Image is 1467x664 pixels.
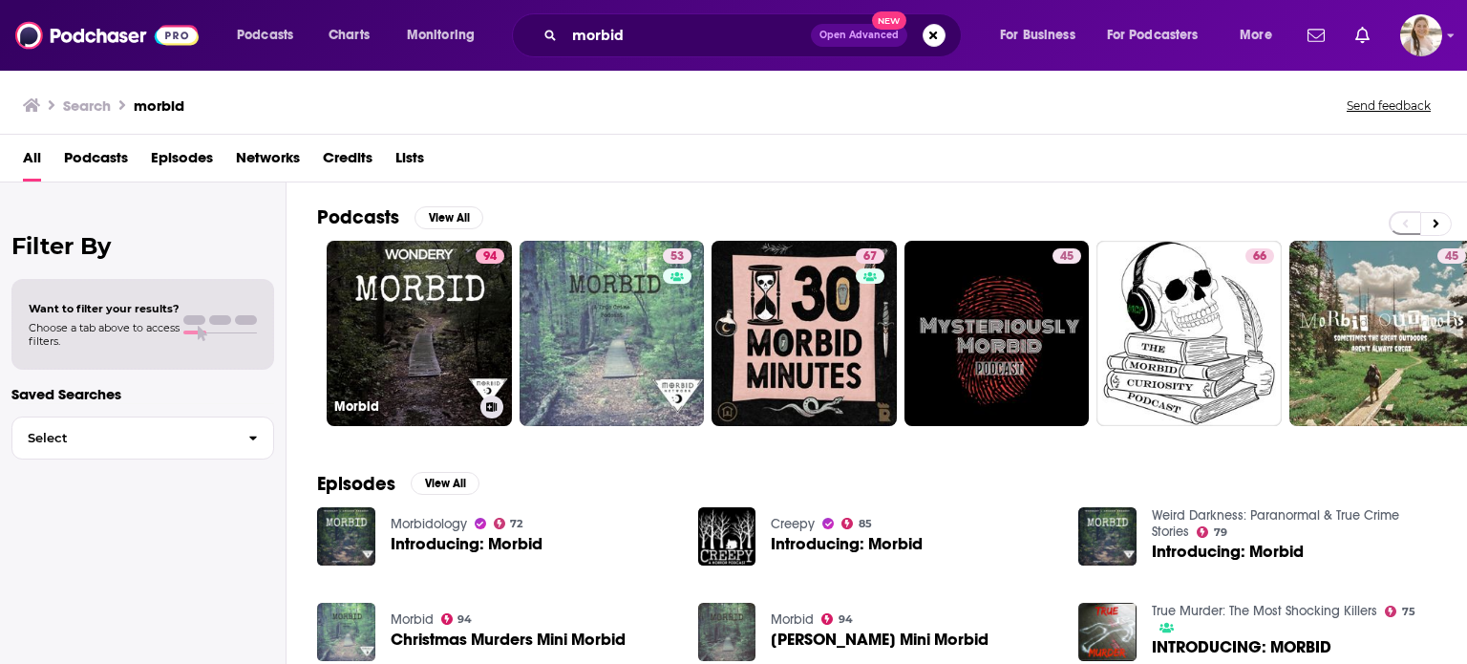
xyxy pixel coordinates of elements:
[1226,20,1296,51] button: open menu
[1400,14,1442,56] button: Show profile menu
[663,248,691,264] a: 53
[223,20,318,51] button: open menu
[29,321,180,348] span: Choose a tab above to access filters.
[393,20,500,51] button: open menu
[698,603,756,661] img: Crystal Mangum Mini Morbid
[771,632,989,648] a: Crystal Mangum Mini Morbid
[1197,526,1227,538] a: 79
[317,472,479,496] a: EpisodesView All
[317,472,395,496] h2: Episodes
[821,613,853,625] a: 94
[1060,247,1074,267] span: 45
[391,611,434,628] a: Morbid
[1095,20,1226,51] button: open menu
[510,520,522,528] span: 72
[317,507,375,566] img: Introducing: Morbid
[407,22,475,49] span: Monitoring
[64,142,128,182] a: Podcasts
[11,417,274,460] button: Select
[237,22,293,49] span: Podcasts
[859,520,872,528] span: 85
[441,613,473,625] a: 94
[771,516,815,532] a: Creepy
[872,11,906,30] span: New
[564,20,811,51] input: Search podcasts, credits, & more...
[15,17,199,54] img: Podchaser - Follow, Share and Rate Podcasts
[712,241,897,426] a: 67
[1437,248,1466,264] a: 45
[1385,606,1415,617] a: 75
[236,142,300,182] a: Networks
[1240,22,1272,49] span: More
[670,247,684,267] span: 53
[1152,639,1331,655] a: INTRODUCING: MORBID
[1400,14,1442,56] img: User Profile
[1052,248,1081,264] a: 45
[323,142,372,182] a: Credits
[457,615,472,624] span: 94
[415,206,483,229] button: View All
[1445,247,1458,267] span: 45
[1000,22,1075,49] span: For Business
[1152,507,1399,540] a: Weird Darkness: Paranormal & True Crime Stories
[1152,603,1377,619] a: True Murder: The Most Shocking Killers
[1078,507,1137,566] a: Introducing: Morbid
[1300,19,1332,52] a: Show notifications dropdown
[1096,241,1282,426] a: 66
[411,472,479,495] button: View All
[856,248,884,264] a: 67
[11,232,274,260] h2: Filter By
[771,632,989,648] span: [PERSON_NAME] Mini Morbid
[63,96,111,115] h3: Search
[23,142,41,182] a: All
[151,142,213,182] a: Episodes
[391,536,542,552] a: Introducing: Morbid
[1152,544,1304,560] a: Introducing: Morbid
[317,205,399,229] h2: Podcasts
[1402,608,1415,616] span: 75
[395,142,424,182] a: Lists
[520,241,705,426] a: 53
[1400,14,1442,56] span: Logged in as acquavie
[1214,528,1227,537] span: 79
[839,615,853,624] span: 94
[317,205,483,229] a: PodcastsView All
[483,247,497,267] span: 94
[329,22,370,49] span: Charts
[1078,603,1137,661] a: INTRODUCING: MORBID
[391,516,467,532] a: Morbidology
[327,241,512,426] a: 94Morbid
[494,518,523,529] a: 72
[134,96,184,115] h3: morbid
[12,432,233,444] span: Select
[530,13,980,57] div: Search podcasts, credits, & more...
[391,632,626,648] a: Christmas Murders Mini Morbid
[1245,248,1274,264] a: 66
[841,518,872,529] a: 85
[334,398,473,415] h3: Morbid
[317,603,375,661] img: Christmas Murders Mini Morbid
[771,611,814,628] a: Morbid
[316,20,381,51] a: Charts
[476,248,504,264] a: 94
[1341,97,1436,114] button: Send feedback
[771,536,923,552] a: Introducing: Morbid
[1253,247,1266,267] span: 66
[698,507,756,566] img: Introducing: Morbid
